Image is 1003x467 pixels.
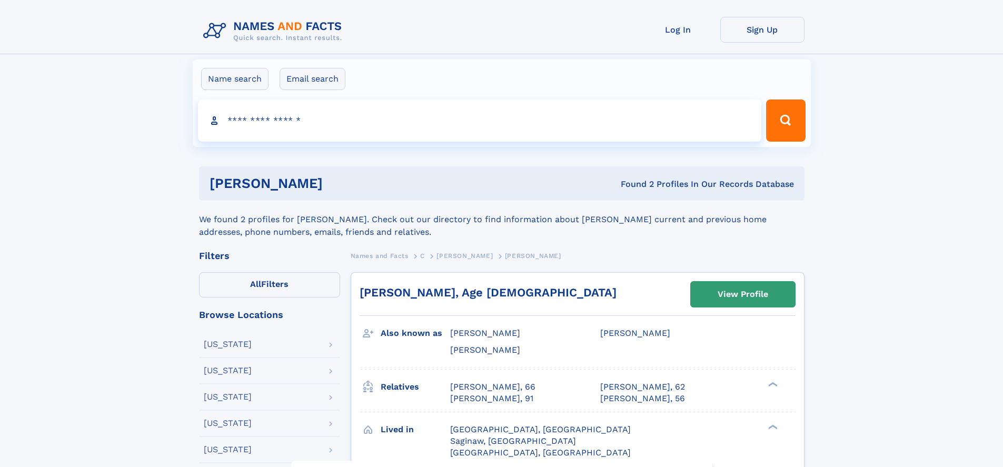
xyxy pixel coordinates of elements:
[600,328,670,338] span: [PERSON_NAME]
[204,393,252,401] div: [US_STATE]
[280,68,345,90] label: Email search
[450,448,631,458] span: [GEOGRAPHIC_DATA], [GEOGRAPHIC_DATA]
[199,272,340,297] label: Filters
[450,381,535,393] a: [PERSON_NAME], 66
[450,328,520,338] span: [PERSON_NAME]
[766,381,778,387] div: ❯
[436,252,493,260] span: [PERSON_NAME]
[718,282,768,306] div: View Profile
[450,436,576,446] span: Saginaw, [GEOGRAPHIC_DATA]
[766,423,778,430] div: ❯
[381,378,450,396] h3: Relatives
[250,279,261,289] span: All
[199,310,340,320] div: Browse Locations
[691,282,795,307] a: View Profile
[450,345,520,355] span: [PERSON_NAME]
[420,249,425,262] a: C
[636,17,720,43] a: Log In
[199,251,340,261] div: Filters
[204,445,252,454] div: [US_STATE]
[420,252,425,260] span: C
[505,252,561,260] span: [PERSON_NAME]
[204,366,252,375] div: [US_STATE]
[204,419,252,428] div: [US_STATE]
[450,393,533,404] a: [PERSON_NAME], 91
[720,17,805,43] a: Sign Up
[600,393,685,404] a: [PERSON_NAME], 56
[472,178,794,190] div: Found 2 Profiles In Our Records Database
[198,100,762,142] input: search input
[204,340,252,349] div: [US_STATE]
[199,201,805,239] div: We found 2 profiles for [PERSON_NAME]. Check out our directory to find information about [PERSON_...
[360,286,617,299] a: [PERSON_NAME], Age [DEMOGRAPHIC_DATA]
[600,381,685,393] a: [PERSON_NAME], 62
[381,324,450,342] h3: Also known as
[351,249,409,262] a: Names and Facts
[766,100,805,142] button: Search Button
[381,421,450,439] h3: Lived in
[201,68,269,90] label: Name search
[210,177,472,190] h1: [PERSON_NAME]
[199,17,351,45] img: Logo Names and Facts
[436,249,493,262] a: [PERSON_NAME]
[450,424,631,434] span: [GEOGRAPHIC_DATA], [GEOGRAPHIC_DATA]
